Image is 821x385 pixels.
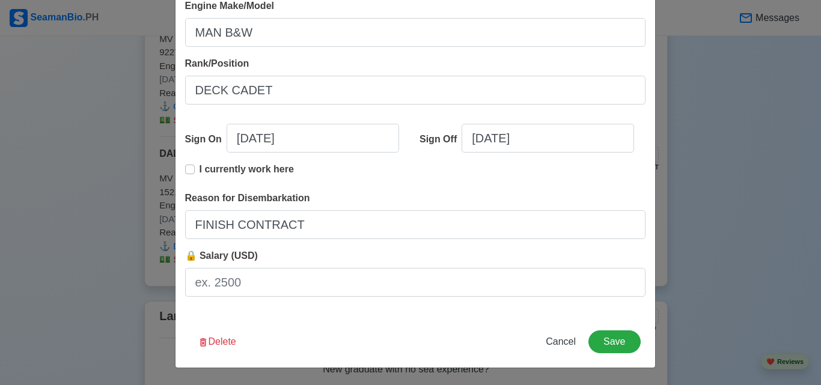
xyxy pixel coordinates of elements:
button: Save [588,330,640,353]
input: Your reason for disembarkation... [185,210,646,239]
input: Ex: Third Officer or 3/OFF [185,76,646,105]
span: 🔒 Salary (USD) [185,250,258,261]
input: ex. 2500 [185,268,646,297]
span: Rank/Position [185,58,249,68]
span: Cancel [546,336,576,347]
button: Cancel [538,330,584,353]
div: Sign Off [420,132,462,147]
p: I currently work here [200,162,294,177]
div: Sign On [185,132,227,147]
input: Ex. Man B&W MC [185,18,646,47]
button: Delete [190,330,244,353]
span: Reason for Disembarkation [185,193,310,203]
span: Engine Make/Model [185,1,274,11]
